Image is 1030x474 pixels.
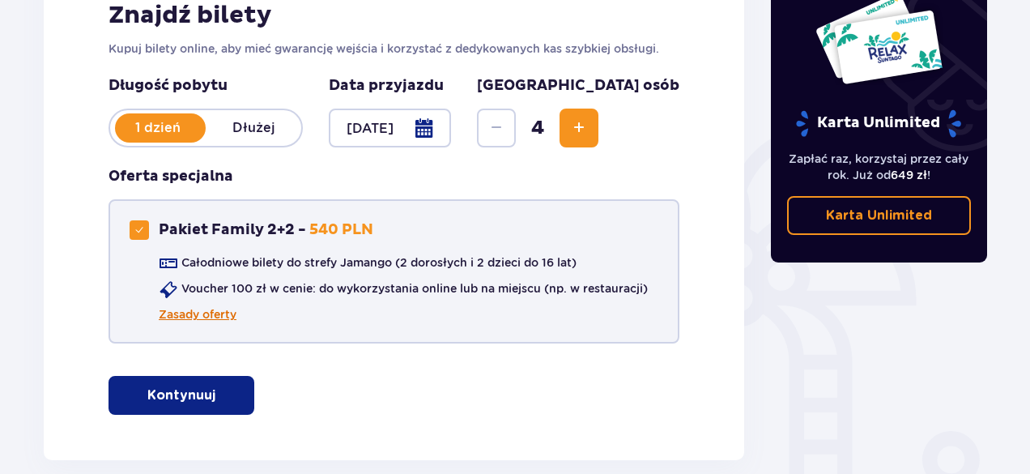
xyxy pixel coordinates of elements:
[891,169,927,181] span: 649 zł
[309,220,373,240] p: 540 PLN
[181,254,577,271] p: Całodniowe bilety do strefy Jamango (2 dorosłych i 2 dzieci do 16 lat)
[110,119,206,137] p: 1 dzień
[109,167,233,186] h3: Oferta specjalna
[181,280,648,297] p: Voucher 100 zł w cenie: do wykorzystania online lub na miejscu (np. w restauracji)
[329,76,444,96] p: Data przyjazdu
[787,196,972,235] a: Karta Unlimited
[519,116,556,140] span: 4
[109,376,254,415] button: Kontynuuj
[826,207,932,224] p: Karta Unlimited
[794,109,963,138] p: Karta Unlimited
[206,119,301,137] p: Dłużej
[477,76,679,96] p: [GEOGRAPHIC_DATA] osób
[159,220,306,240] p: Pakiet Family 2+2 -
[109,76,303,96] p: Długość pobytu
[560,109,598,147] button: Zwiększ
[109,41,679,57] p: Kupuj bilety online, aby mieć gwarancję wejścia i korzystać z dedykowanych kas szybkiej obsługi.
[147,386,215,404] p: Kontynuuj
[159,306,236,322] a: Zasady oferty
[477,109,516,147] button: Zmniejsz
[787,151,972,183] p: Zapłać raz, korzystaj przez cały rok. Już od !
